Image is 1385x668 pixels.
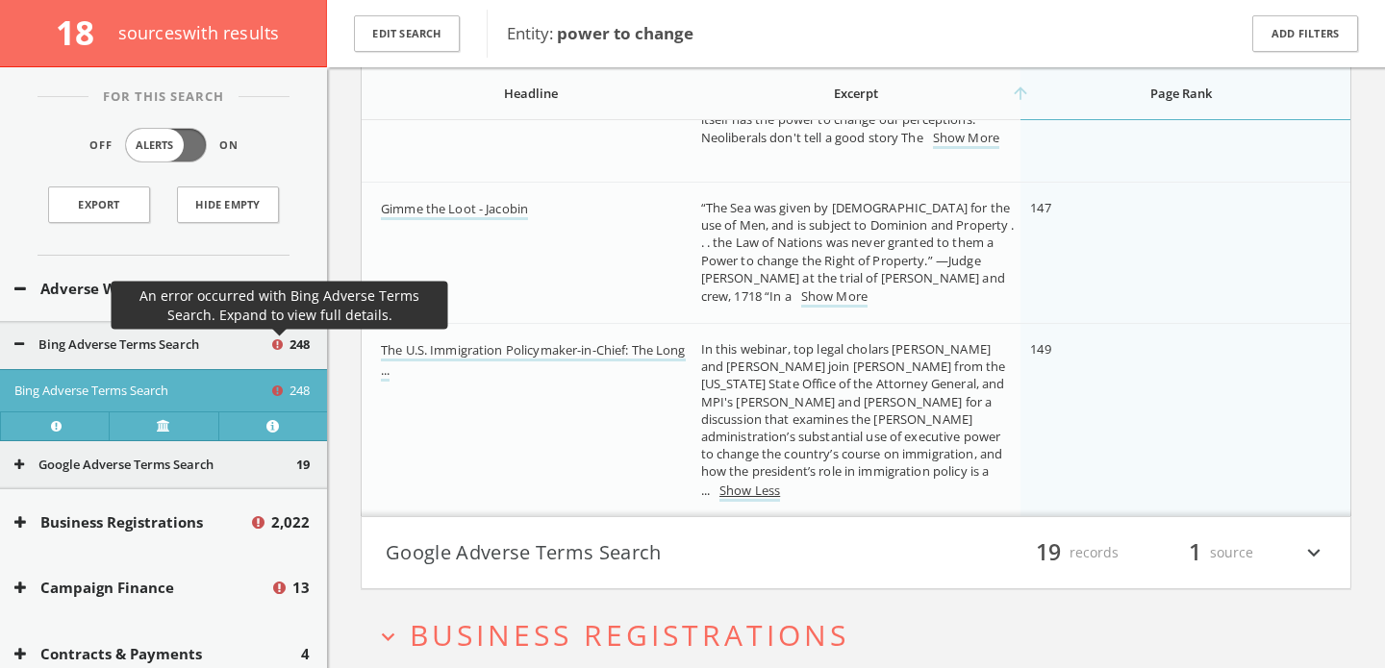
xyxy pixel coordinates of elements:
span: The storyteller is the most powerful person in the world. All of our perceptions are a kind of st... [701,58,1009,146]
button: Bing Adverse Terms Search [14,335,269,355]
button: Hide Empty [177,186,279,223]
span: 19 [1027,535,1070,569]
span: Headline [504,85,558,102]
button: Campaign Finance [14,577,270,599]
span: 4 [301,643,310,665]
span: 1 [1180,535,1210,569]
i: expand_more [1301,536,1326,569]
span: Business Registrations [410,615,849,655]
button: Bing Adverse Terms Search [14,382,269,401]
span: In this webinar, top legal cholars [PERSON_NAME] and [PERSON_NAME] join [PERSON_NAME] from the [U... [701,340,1006,499]
button: Adverse Web Hits [14,278,262,300]
span: For This Search [88,87,239,107]
span: 248 [290,335,310,355]
span: 267 [284,278,310,300]
button: Edit Search [354,15,460,53]
b: power to change [557,22,693,44]
span: 13 [292,577,310,599]
span: Excerpt [834,85,878,102]
span: On [219,137,239,154]
span: 18 [56,10,111,55]
i: expand_more [375,624,401,650]
button: Business Registrations [14,511,249,533]
div: source [1138,536,1253,569]
a: Export [48,186,150,223]
span: Entity: [507,22,693,44]
span: 248 [290,382,310,401]
button: Contracts & Payments [14,643,301,665]
a: Gimme the Loot - Jacobin [381,200,528,220]
span: source s with results [118,21,280,44]
span: 19 [296,456,310,475]
button: Google Adverse Terms Search [14,456,296,475]
a: Show Less [719,482,780,502]
button: Add Filters [1252,15,1358,53]
button: Google Adverse Terms Search [386,536,856,569]
span: “The Sea was given by [DEMOGRAPHIC_DATA] for the use of Men, and is subject to Dominion and Prope... [701,199,1015,305]
span: 149 [1030,340,1050,358]
a: The U.S. Immigration Policymaker-in-Chief: The Long ... [381,341,686,382]
a: Verify at source [109,411,217,440]
a: Show More [933,129,999,149]
div: records [1003,536,1119,569]
span: 147 [1030,199,1050,216]
a: Show More [801,287,868,308]
button: expand_moreBusiness Registrations [375,619,1351,651]
span: Off [89,137,113,154]
i: arrow_upward [1011,84,1030,103]
span: Page Rank [1150,85,1212,102]
span: 2,022 [271,511,310,533]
